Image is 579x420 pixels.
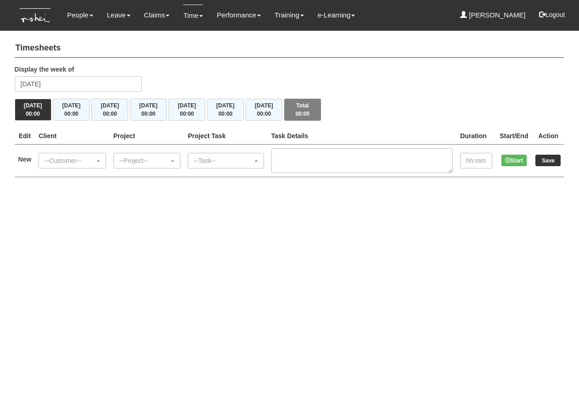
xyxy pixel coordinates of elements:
[275,5,304,26] a: Training
[119,156,169,165] div: --Project--
[184,128,267,145] th: Project Task
[180,111,194,117] span: 00:00
[318,5,355,26] a: e-Learning
[284,99,321,121] button: Total00:00
[219,111,233,117] span: 00:00
[533,4,572,26] button: Logout
[15,128,35,145] th: Edit
[144,5,170,26] a: Claims
[130,99,167,121] button: [DATE]00:00
[268,128,457,145] th: Task Details
[15,99,51,121] button: [DATE]00:00
[460,5,526,26] a: [PERSON_NAME]
[217,5,261,26] a: Performance
[460,153,492,168] input: hh:mm
[26,111,40,117] span: 00:00
[194,156,252,165] div: --Task--
[456,128,496,145] th: Duration
[35,128,109,145] th: Client
[169,99,205,121] button: [DATE]00:00
[64,111,79,117] span: 00:00
[91,99,128,121] button: [DATE]00:00
[53,99,90,121] button: [DATE]00:00
[496,128,532,145] th: Start/End
[246,99,282,121] button: [DATE]00:00
[15,39,565,58] h4: Timesheets
[207,99,244,121] button: [DATE]00:00
[535,155,561,166] input: Save
[532,128,564,145] th: Action
[107,5,130,26] a: Leave
[501,155,527,166] button: Start
[39,153,106,168] button: --Customer--
[15,99,565,121] div: Timesheet Week Summary
[540,383,570,411] iframe: chat widget
[103,111,117,117] span: 00:00
[141,111,156,117] span: 00:00
[295,111,309,117] span: 00:00
[110,128,184,145] th: Project
[183,5,203,26] a: Time
[18,155,32,164] label: New
[113,153,180,168] button: --Project--
[257,111,271,117] span: 00:00
[45,156,94,165] div: --Customer--
[67,5,93,26] a: People
[188,153,264,168] button: --Task--
[15,65,74,74] label: Display the week of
